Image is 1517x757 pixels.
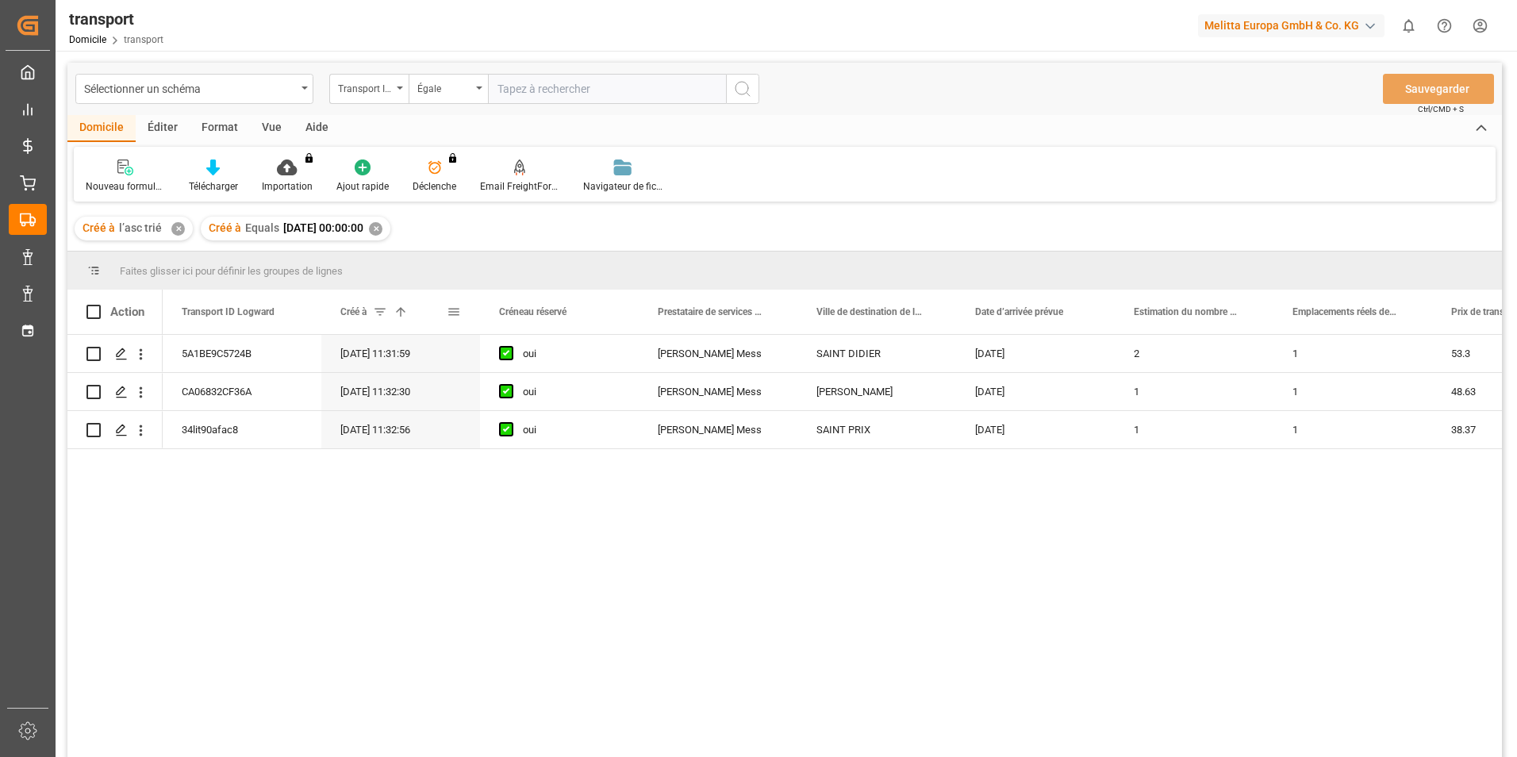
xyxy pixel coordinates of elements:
span: Créé à [209,221,241,234]
span: Ctrl/CMD + S [1418,103,1464,115]
span: [DATE] 00:00:00 [283,221,363,234]
div: Nouveau formulaire [86,179,165,194]
span: Estimation du nombre de places de palettes [1134,306,1240,317]
span: Ville de destination de livraison [816,306,923,317]
span: Créé à [83,221,115,234]
div: Appuyez sur ESPACE pour sélectionner cette rangée. [67,411,163,449]
span: Faites glisser ici pour définir les groupes de lignes [120,265,343,277]
span: Emplacements réels des palettes [1292,306,1399,317]
div: 2 [1115,335,1273,372]
div: [DATE] 11:32:30 [321,373,480,410]
div: Éditer [136,115,190,142]
a: Domicile [69,34,106,45]
span: Equals [245,221,279,234]
div: ✕ [171,222,185,236]
button: Ouvrir le menu [75,74,313,104]
div: [DATE] 11:31:59 [321,335,480,372]
div: SAINT DIDIER [797,335,956,372]
div: transport [69,7,163,31]
div: Vue [250,115,294,142]
div: [PERSON_NAME] Mess [639,335,797,372]
button: Ouvrir le menu [329,74,409,104]
button: Melitta Europa GmbH & Co. KG [1198,10,1391,40]
div: Email FreightForwarders [480,179,559,194]
button: Centre d’aide [1427,8,1462,44]
div: CA06832CF36A [163,373,321,410]
div: [DATE] 11:32:56 [321,411,480,448]
div: [DATE] [956,411,1115,448]
div: SAINT PRIX [797,411,956,448]
div: Sélectionner un schéma [84,78,296,98]
div: Action [110,305,144,319]
div: Navigateur de fichiers [583,179,662,194]
span: Prestataire de services de transport [658,306,764,317]
div: ✕ [369,222,382,236]
div: 5A1BE9C5724B [163,335,321,372]
span: l’asc trié [119,221,162,234]
button: Bouton de recherche [726,74,759,104]
div: 1 [1273,411,1432,448]
div: Transport ID Logward [338,78,392,96]
div: Égale [417,78,471,96]
div: 1 [1115,411,1273,448]
div: [DATE] [956,335,1115,372]
div: oui [523,336,620,372]
div: oui [523,374,620,410]
div: [PERSON_NAME] [797,373,956,410]
div: Aide [294,115,340,142]
div: Ajout rapide [336,179,389,194]
div: 1 [1273,373,1432,410]
div: Appuyez sur ESPACE pour sélectionner cette rangée. [67,335,163,373]
button: Afficher 0 nouvelles notifications [1391,8,1427,44]
span: Transport ID Logward [182,306,275,317]
span: Créé à [340,306,367,317]
div: 1 [1273,335,1432,372]
div: [PERSON_NAME] Mess [639,373,797,410]
div: Appuyez sur ESPACE pour sélectionner cette rangée. [67,373,163,411]
button: Sauvegarder [1383,74,1494,104]
span: Date d’arrivée prévue [975,306,1063,317]
div: Format [190,115,250,142]
font: Melitta Europa GmbH & Co. KG [1204,17,1359,34]
div: 1 [1115,373,1273,410]
input: Tapez à rechercher [488,74,726,104]
div: [PERSON_NAME] Mess [639,411,797,448]
div: Télécharger [189,179,238,194]
div: 34lit90afac8 [163,411,321,448]
span: Créneau réservé [499,306,566,317]
button: Ouvrir le menu [409,74,488,104]
div: Domicile [67,115,136,142]
div: [DATE] [956,373,1115,410]
div: oui [523,412,620,448]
